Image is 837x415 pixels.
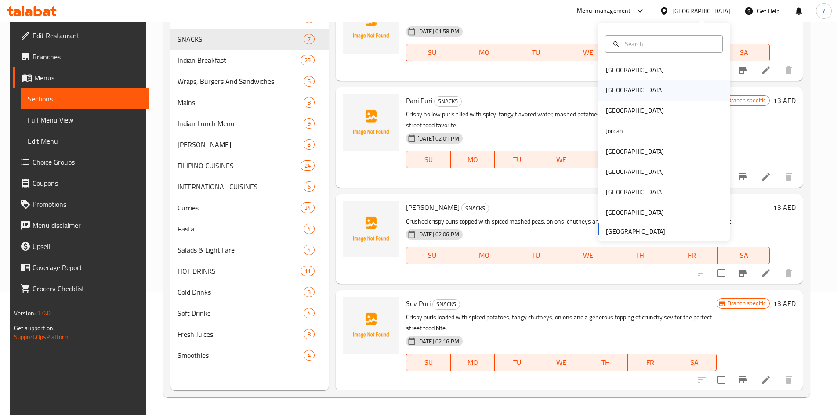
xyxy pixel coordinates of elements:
span: Edit Restaurant [33,30,142,41]
a: Sections [21,88,149,109]
div: Curries34 [170,197,329,218]
span: SNACKS [435,96,461,106]
span: Curries [178,202,300,213]
span: Smoothies [178,350,304,361]
span: 4 [304,246,314,254]
div: [GEOGRAPHIC_DATA] [606,106,664,115]
a: Grocery Checklist [13,278,149,299]
div: Wraps, Burgers And Sandwiches5 [170,71,329,92]
a: Edit menu item [761,375,771,385]
span: SA [721,249,766,262]
span: Branch specific [724,96,769,105]
div: [GEOGRAPHIC_DATA] [606,85,664,95]
button: TU [495,151,539,168]
span: WE [543,153,580,166]
span: Select to update [712,371,731,389]
p: Crispy puris loaded with spiced potatoes, tangy chutneys, onions and a generous topping of crunch... [406,312,717,334]
div: Menu-management [577,6,631,16]
a: Edit Restaurant [13,25,149,46]
span: [DATE] 02:06 PM [414,230,463,238]
span: HOT DRINKS [178,266,300,276]
span: Select to update [712,264,731,282]
span: SA [676,356,713,369]
span: 11 [301,267,314,275]
span: 3 [304,141,314,149]
h6: 13 AED [773,297,796,310]
span: WE [565,249,610,262]
div: [GEOGRAPHIC_DATA] [606,187,664,197]
span: INTERNATIONAL CUISINES [178,181,304,192]
span: Version: [14,307,36,319]
button: MO [458,44,510,61]
div: items [301,266,315,276]
a: Branches [13,46,149,67]
span: MO [454,356,492,369]
a: Edit menu item [761,172,771,182]
a: Edit menu item [761,65,771,76]
span: Pasta [178,224,304,234]
div: [GEOGRAPHIC_DATA] [672,6,730,16]
button: WE [539,354,583,371]
button: WE [562,247,614,264]
button: SU [406,44,458,61]
img: Masala Puri [343,201,399,257]
img: Sev Puri [343,297,399,354]
span: SA [721,46,766,59]
span: [DATE] 02:16 PM [414,337,463,346]
span: TU [498,356,536,369]
span: TH [618,249,663,262]
span: 24 [301,162,314,170]
span: 4 [304,309,314,318]
div: Thali Meal [178,139,304,150]
span: Salads & Light Fare [178,245,304,255]
span: SNACKS [462,203,489,213]
div: SNACKS [432,299,460,310]
span: MO [462,249,507,262]
div: HOT DRINKS11 [170,260,329,281]
span: 25 [301,56,314,65]
button: TU [510,247,562,264]
a: Full Menu View [21,109,149,130]
span: SU [410,356,447,369]
button: TH [583,354,628,371]
span: 9 [304,119,314,128]
button: TU [510,44,562,61]
span: TU [514,249,558,262]
button: Branch-specific-item [732,60,754,81]
span: Choice Groups [33,157,142,167]
span: Edit Menu [28,136,142,146]
div: Pasta4 [170,218,329,239]
button: SU [406,151,451,168]
button: MO [458,247,510,264]
button: SU [406,247,458,264]
span: Promotions [33,199,142,209]
button: Branch-specific-item [732,166,754,188]
h6: 13 AED [773,94,796,107]
div: INTERNATIONAL CUISINES6 [170,176,329,197]
span: Branch specific [724,299,769,307]
div: SNACKS [434,96,462,107]
span: [PERSON_NAME] [178,139,304,150]
span: Y [822,6,826,16]
span: TH [587,356,624,369]
span: Indian Breakfast [178,55,300,65]
span: Upsell [33,241,142,252]
div: FILIPINO CUISINES24 [170,155,329,176]
p: Flaky parotta bread shredded and stir-fried with eggs, vegetables, and spices for a flavorful str... [406,13,770,24]
button: TH [614,247,666,264]
div: Indian Lunch Menu9 [170,113,329,134]
a: Edit Menu [21,130,149,152]
button: FR [628,354,672,371]
p: Crushed crispy puris topped with spiced mashed peas, onions, chutneys and sev a flavorful and spi... [406,216,770,227]
span: Mains [178,97,304,108]
span: Branches [33,51,142,62]
div: [GEOGRAPHIC_DATA] [606,167,664,177]
span: MO [454,153,492,166]
div: Jordan [606,126,623,136]
span: Get support on: [14,322,54,334]
span: 8 [304,98,314,107]
a: Choice Groups [13,152,149,173]
div: [GEOGRAPHIC_DATA] [606,65,664,75]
